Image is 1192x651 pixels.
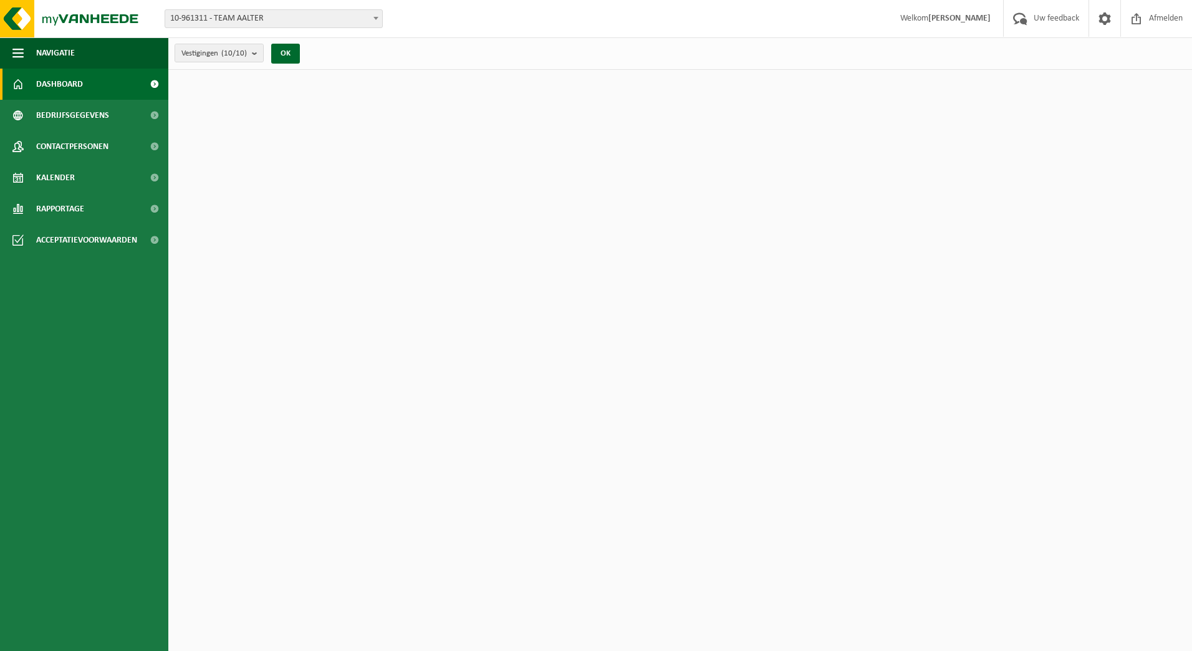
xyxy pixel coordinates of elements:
[928,14,991,23] strong: [PERSON_NAME]
[165,9,383,28] span: 10-961311 - TEAM AALTER
[271,44,300,64] button: OK
[36,131,108,162] span: Contactpersonen
[36,37,75,69] span: Navigatie
[36,100,109,131] span: Bedrijfsgegevens
[36,69,83,100] span: Dashboard
[165,10,382,27] span: 10-961311 - TEAM AALTER
[36,193,84,224] span: Rapportage
[181,44,247,63] span: Vestigingen
[221,49,247,57] count: (10/10)
[175,44,264,62] button: Vestigingen(10/10)
[36,224,137,256] span: Acceptatievoorwaarden
[36,162,75,193] span: Kalender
